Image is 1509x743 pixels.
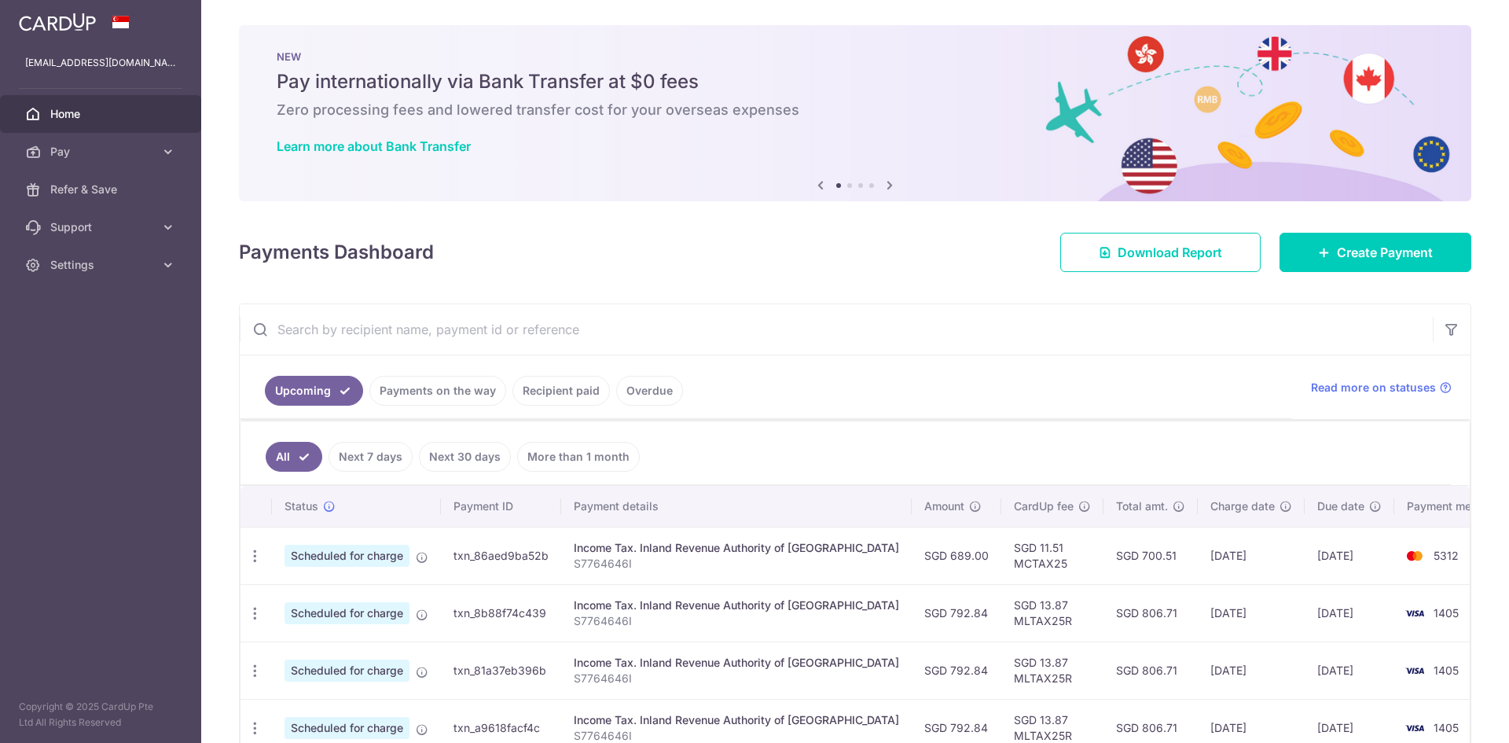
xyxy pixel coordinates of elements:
[265,376,363,406] a: Upcoming
[277,138,471,154] a: Learn more about Bank Transfer
[1434,549,1459,562] span: 5312
[329,442,413,472] a: Next 7 days
[1305,584,1394,642] td: [DATE]
[912,527,1001,584] td: SGD 689.00
[277,69,1434,94] h5: Pay internationally via Bank Transfer at $0 fees
[239,238,434,267] h4: Payments Dashboard
[1001,584,1103,642] td: SGD 13.87 MLTAX25R
[285,717,409,739] span: Scheduled for charge
[240,304,1433,355] input: Search by recipient name, payment id or reference
[1198,584,1305,642] td: [DATE]
[912,642,1001,699] td: SGD 792.84
[1198,642,1305,699] td: [DATE]
[512,376,610,406] a: Recipient paid
[1399,719,1430,737] img: Bank Card
[616,376,683,406] a: Overdue
[1399,546,1430,565] img: Bank Card
[285,498,318,514] span: Status
[441,527,561,584] td: txn_86aed9ba52b
[441,486,561,527] th: Payment ID
[574,655,899,671] div: Income Tax. Inland Revenue Authority of [GEOGRAPHIC_DATA]
[441,584,561,642] td: txn_8b88f74c439
[50,106,154,122] span: Home
[239,25,1471,201] img: Bank transfer banner
[1103,642,1198,699] td: SGD 806.71
[50,144,154,160] span: Pay
[1014,498,1074,514] span: CardUp fee
[924,498,964,514] span: Amount
[574,613,899,629] p: S7764646I
[1198,527,1305,584] td: [DATE]
[419,442,511,472] a: Next 30 days
[1060,233,1261,272] a: Download Report
[1337,243,1433,262] span: Create Payment
[561,486,912,527] th: Payment details
[285,545,409,567] span: Scheduled for charge
[574,598,899,613] div: Income Tax. Inland Revenue Authority of [GEOGRAPHIC_DATA]
[1317,498,1364,514] span: Due date
[25,55,176,71] p: [EMAIL_ADDRESS][DOMAIN_NAME]
[1103,584,1198,642] td: SGD 806.71
[1210,498,1275,514] span: Charge date
[19,13,96,31] img: CardUp
[50,219,154,235] span: Support
[266,442,322,472] a: All
[574,540,899,556] div: Income Tax. Inland Revenue Authority of [GEOGRAPHIC_DATA]
[574,712,899,728] div: Income Tax. Inland Revenue Authority of [GEOGRAPHIC_DATA]
[574,556,899,572] p: S7764646I
[285,660,409,682] span: Scheduled for charge
[1280,233,1471,272] a: Create Payment
[574,671,899,686] p: S7764646I
[369,376,506,406] a: Payments on the way
[277,50,1434,63] p: NEW
[1118,243,1222,262] span: Download Report
[441,642,561,699] td: txn_81a37eb396b
[1399,661,1430,680] img: Bank Card
[1434,664,1459,677] span: 1405
[1434,721,1459,734] span: 1405
[1001,642,1103,699] td: SGD 13.87 MLTAX25R
[277,101,1434,120] h6: Zero processing fees and lowered transfer cost for your overseas expenses
[1311,380,1452,395] a: Read more on statuses
[1305,642,1394,699] td: [DATE]
[50,182,154,197] span: Refer & Save
[1434,606,1459,620] span: 1405
[50,257,154,273] span: Settings
[517,442,640,472] a: More than 1 month
[912,584,1001,642] td: SGD 792.84
[1305,527,1394,584] td: [DATE]
[1001,527,1103,584] td: SGD 11.51 MCTAX25
[1103,527,1198,584] td: SGD 700.51
[1116,498,1168,514] span: Total amt.
[285,602,409,624] span: Scheduled for charge
[1399,604,1430,623] img: Bank Card
[1311,380,1436,395] span: Read more on statuses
